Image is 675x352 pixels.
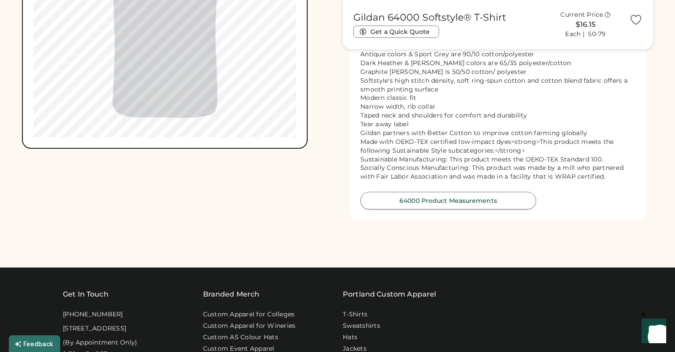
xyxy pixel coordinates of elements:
button: 64000 Product Measurements [360,192,536,209]
a: Custom Apparel for Wineries [203,322,296,330]
div: Current Price [560,11,603,19]
div: (By Appointment Only) [63,338,137,347]
a: Custom AS Colour Hats [203,333,278,342]
div: $16.15 [547,19,624,30]
a: Hats [343,333,357,342]
div: [PHONE_NUMBER] [63,310,123,319]
div: Branded Merch [203,289,260,300]
div: Each | 50-79 [565,30,606,39]
iframe: Front Chat [633,312,671,350]
div: Get In Touch [63,289,109,300]
a: T-Shirts [343,310,367,319]
div: [STREET_ADDRESS] [63,324,126,333]
a: Custom Apparel for Colleges [203,310,295,319]
button: Get a Quick Quote [353,26,439,38]
div: 4.5 oz./yd² (US) 7.5 oz./L yd (CA), 100% ring-spun cotton, 30 singles Antique colors & Sport Grey... [360,41,635,181]
a: Portland Custom Apparel [343,289,436,300]
a: Sweatshirts [343,322,380,330]
h1: Gildan 64000 Softstyle® T-Shirt [353,11,506,24]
